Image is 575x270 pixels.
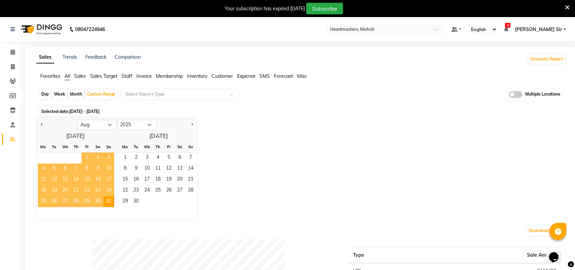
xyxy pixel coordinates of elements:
div: Monday, September 15, 2025 [120,174,131,185]
span: 5 [49,164,60,174]
iframe: chat widget [546,243,568,263]
div: Month [68,89,84,99]
span: 8 [82,164,92,174]
span: 18 [38,185,49,196]
button: Next month [189,119,195,130]
div: Monday, August 25, 2025 [38,196,49,207]
div: Wednesday, September 17, 2025 [142,174,152,185]
div: Sunday, August 3, 2025 [103,153,114,164]
div: Thursday, September 25, 2025 [152,185,163,196]
div: Tuesday, August 5, 2025 [49,164,60,174]
span: 13 [60,174,71,185]
div: Saturday, September 6, 2025 [174,153,185,164]
div: Tuesday, September 30, 2025 [131,196,142,207]
div: Friday, August 1, 2025 [82,153,92,164]
span: 11 [152,164,163,174]
span: 19 [163,174,174,185]
div: Monday, August 18, 2025 [38,185,49,196]
div: Friday, August 8, 2025 [82,164,92,174]
span: 27 [60,196,71,207]
span: 25 [38,196,49,207]
div: Monday, August 4, 2025 [38,164,49,174]
th: Sale Amount [469,247,560,263]
th: Type [349,247,469,263]
div: Friday, September 26, 2025 [163,185,174,196]
div: Su [103,141,114,152]
span: 30 [92,196,103,207]
div: Sa [174,141,185,152]
div: Friday, August 15, 2025 [82,174,92,185]
span: 15 [120,174,131,185]
div: Sunday, August 10, 2025 [103,164,114,174]
select: Select month [77,120,117,130]
div: Tuesday, September 2, 2025 [131,153,142,164]
span: 7 [185,153,196,164]
div: Tuesday, September 16, 2025 [131,174,142,185]
div: Monday, September 22, 2025 [120,185,131,196]
div: Thursday, August 7, 2025 [71,164,82,174]
div: Tuesday, August 19, 2025 [49,185,60,196]
span: 22 [82,185,92,196]
div: Saturday, August 9, 2025 [92,164,103,174]
span: 26 [163,185,174,196]
span: [DATE] - [DATE] [69,109,100,114]
div: Saturday, September 13, 2025 [174,164,185,174]
div: Week [52,89,67,99]
span: Favorites [40,73,60,79]
span: Customer [211,73,233,79]
span: 16 [92,174,103,185]
div: Sunday, August 24, 2025 [103,185,114,196]
div: Your subscription has expired [DATE] [225,5,305,12]
div: Friday, September 12, 2025 [163,164,174,174]
span: 20 [60,185,71,196]
span: 15 [82,174,92,185]
div: Mo [38,141,49,152]
div: Friday, September 5, 2025 [163,153,174,164]
div: Friday, September 19, 2025 [163,174,174,185]
div: Friday, August 22, 2025 [82,185,92,196]
span: Misc [297,73,307,79]
span: 18 [152,174,163,185]
span: 1 [82,153,92,164]
span: 10 [505,23,511,28]
div: We [142,141,152,152]
span: 3 [142,153,152,164]
span: 3 [103,153,114,164]
div: Day [40,89,51,99]
span: Expense [237,73,255,79]
span: 2 [92,153,103,164]
span: 19 [49,185,60,196]
div: Monday, September 8, 2025 [120,164,131,174]
a: Sales [36,51,54,63]
div: Thursday, August 21, 2025 [71,185,82,196]
span: 23 [131,185,142,196]
span: 6 [174,153,185,164]
div: Sunday, September 21, 2025 [185,174,196,185]
span: 25 [152,185,163,196]
button: Subscribe [306,3,343,14]
div: Wednesday, August 20, 2025 [60,185,71,196]
span: 29 [82,196,92,207]
span: Sales Target [90,73,117,79]
div: Wednesday, August 13, 2025 [60,174,71,185]
span: 13 [174,164,185,174]
div: Sunday, August 31, 2025 [103,196,114,207]
div: Sa [92,141,103,152]
div: Thursday, September 4, 2025 [152,153,163,164]
div: Sunday, August 17, 2025 [103,174,114,185]
div: Saturday, September 27, 2025 [174,185,185,196]
span: 9 [92,164,103,174]
a: Trends [62,54,77,60]
a: 10 [504,26,508,32]
span: All [64,73,70,79]
div: Tuesday, September 9, 2025 [131,164,142,174]
span: 14 [71,174,82,185]
span: Multiple Locations [525,91,560,98]
span: 5 [163,153,174,164]
span: SMS [260,73,270,79]
button: Previous month [39,119,45,130]
span: 21 [71,185,82,196]
span: 12 [163,164,174,174]
span: 20 [174,174,185,185]
span: 7 [71,164,82,174]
